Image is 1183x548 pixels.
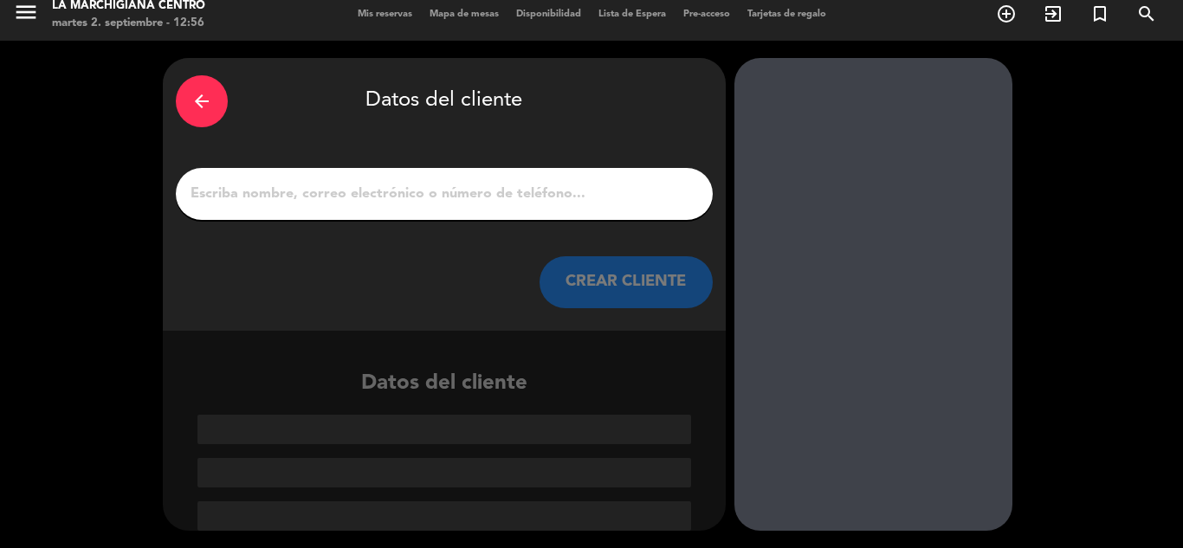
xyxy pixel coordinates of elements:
span: Disponibilidad [507,10,590,19]
div: Datos del cliente [163,367,726,531]
div: Datos del cliente [176,71,713,132]
div: martes 2. septiembre - 12:56 [52,15,205,32]
span: Pre-acceso [675,10,739,19]
span: Tarjetas de regalo [739,10,835,19]
span: Lista de Espera [590,10,675,19]
i: arrow_back [191,91,212,112]
button: CREAR CLIENTE [540,256,713,308]
i: exit_to_app [1043,3,1063,24]
span: Mis reservas [349,10,421,19]
i: turned_in_not [1089,3,1110,24]
i: search [1136,3,1157,24]
span: Mapa de mesas [421,10,507,19]
input: Escriba nombre, correo electrónico o número de teléfono... [189,182,700,206]
i: add_circle_outline [996,3,1017,24]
